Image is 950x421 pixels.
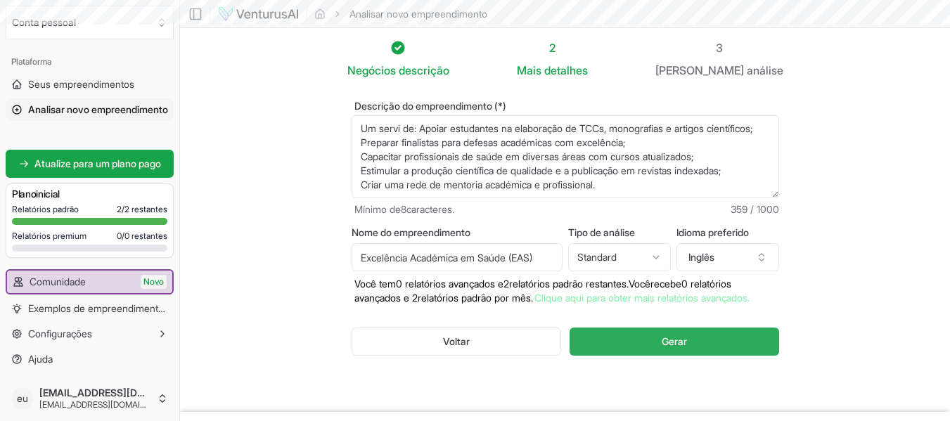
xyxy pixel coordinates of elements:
font: [EMAIL_ADDRESS][DOMAIN_NAME] [39,387,207,399]
font: Relatórios premium [12,231,86,241]
font: 0 [396,278,402,290]
font: Ajuda [28,353,53,365]
font: 0 [124,231,129,241]
font: Tipo de análise [568,226,635,238]
font: Novo [143,276,164,287]
font: detalhes [544,63,588,77]
font: / [122,231,124,241]
a: Exemplos de empreendimentos [6,297,174,320]
font: relatórios padrão restantes. [509,278,629,290]
font: Analisar novo empreendimento [28,103,168,115]
font: Atualize para um plano pago [34,157,161,169]
button: eu[EMAIL_ADDRESS][DOMAIN_NAME][EMAIL_ADDRESS][DOMAIN_NAME] [6,382,174,415]
font: Nome do empreendimento [352,226,470,238]
font: eu [17,392,28,404]
font: Mais [517,63,541,77]
font: relatórios avançados [405,278,495,290]
font: restantes [131,231,167,241]
font: relatórios padrão por mês. [418,292,533,304]
input: Nome do empreendimento opcional [352,243,563,271]
font: 2 [503,278,509,290]
font: Descrição do empreendimento (*) [354,100,506,112]
font: Relatórios padrão [12,204,79,214]
font: Configurações [28,328,92,339]
font: 2 [412,292,418,304]
font: análise [747,63,783,77]
font: Comunidade [30,276,86,287]
a: Seus empreendimentos [6,73,174,96]
a: Ajuda [6,348,174,370]
font: Idioma preferido [676,226,749,238]
font: Mínimo de [354,203,401,215]
font: e [498,278,503,290]
button: Gerar [570,328,778,356]
font: 0 [117,231,122,241]
font: descrição [399,63,449,77]
button: Voltar [352,328,562,356]
font: Você tem [354,278,396,290]
font: [EMAIL_ADDRESS][DOMAIN_NAME] [39,399,176,410]
font: 3 [716,41,723,55]
font: 359 / 1000 [731,203,779,215]
a: ComunidadeNovo [7,271,172,293]
font: Você [629,278,650,290]
font: caracteres. [406,203,454,215]
a: Atualize para um plano pago [6,150,174,178]
font: / [122,204,124,214]
button: Configurações [6,323,174,345]
font: recebe [650,278,681,290]
font: Gerar [662,335,687,347]
font: restantes [131,204,167,214]
font: inicial [36,188,60,200]
font: Negócios [347,63,396,77]
font: 8 [401,203,406,215]
font: Plano [12,188,36,200]
a: Analisar novo empreendimento [6,98,174,121]
font: 2 [117,204,122,214]
font: [PERSON_NAME] [655,63,744,77]
font: Clique aqui para obter mais relatórios avançados. [534,292,750,304]
font: 0 [681,278,688,290]
font: Plataforma [11,56,51,67]
font: Inglês [688,251,714,263]
font: 2 [549,41,556,55]
font: Exemplos de empreendimentos [28,302,169,314]
font: Voltar [443,335,470,347]
font: 2 [124,204,129,214]
font: Seus empreendimentos [28,78,134,90]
